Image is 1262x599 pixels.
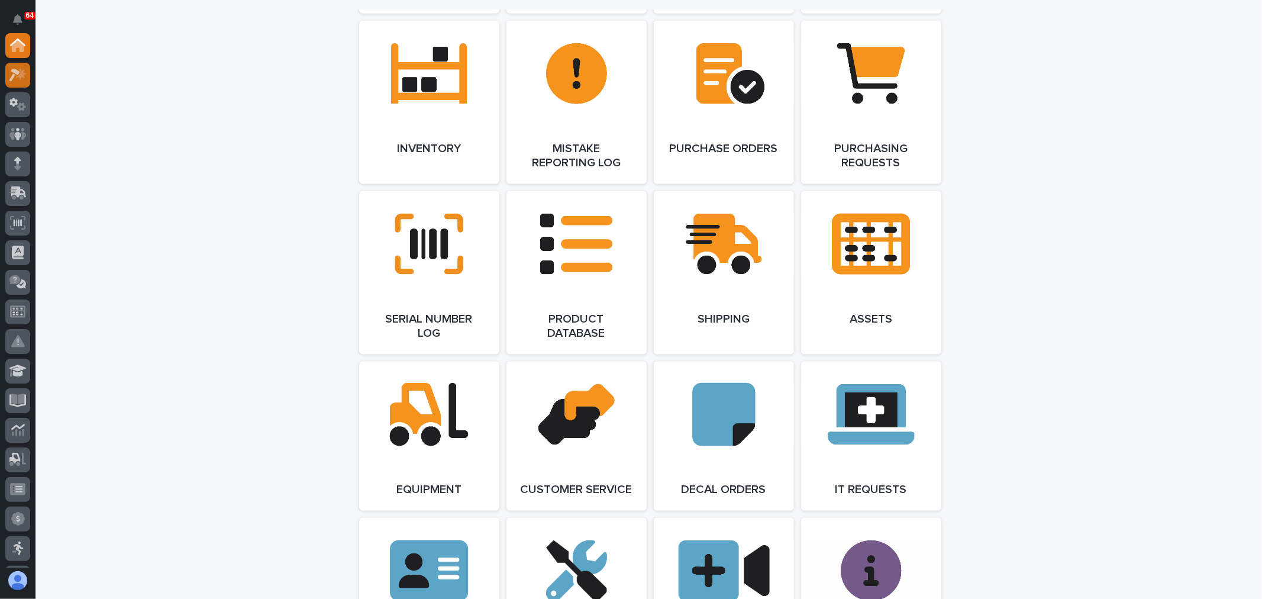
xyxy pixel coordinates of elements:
a: Inventory [359,21,499,184]
button: Notifications [5,7,30,32]
a: IT Requests [801,362,941,511]
a: Equipment [359,362,499,511]
a: Shipping [654,191,794,355]
a: Purchasing Requests [801,21,941,184]
a: Customer Service [506,362,647,511]
a: Purchase Orders [654,21,794,184]
a: Assets [801,191,941,355]
a: Serial Number Log [359,191,499,355]
a: Mistake Reporting Log [506,21,647,184]
button: users-avatar [5,568,30,593]
a: Decal Orders [654,362,794,511]
p: 64 [26,11,34,20]
a: Product Database [506,191,647,355]
div: Notifications64 [15,14,30,33]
